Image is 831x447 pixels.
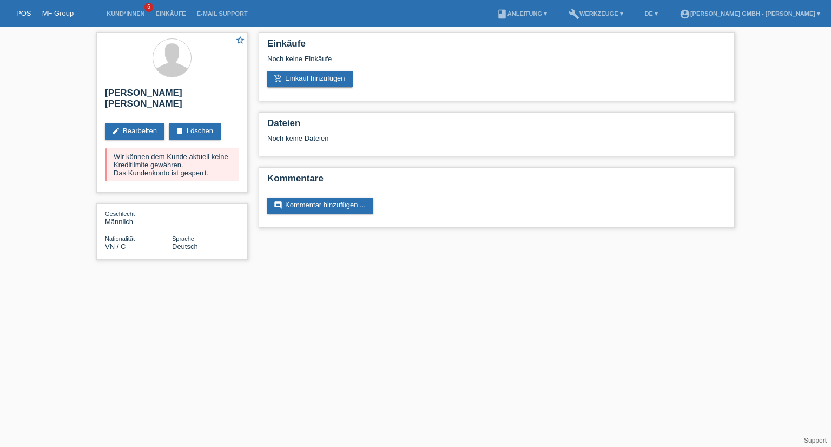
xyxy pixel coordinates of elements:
[267,71,353,87] a: add_shopping_cartEinkauf hinzufügen
[267,38,726,55] h2: Einkäufe
[169,123,221,140] a: deleteLöschen
[111,127,120,135] i: edit
[674,10,826,17] a: account_circle[PERSON_NAME] GmbH - [PERSON_NAME] ▾
[144,3,153,12] span: 6
[804,437,827,444] a: Support
[569,9,579,19] i: build
[274,201,282,209] i: comment
[497,9,507,19] i: book
[267,198,373,214] a: commentKommentar hinzufügen ...
[105,123,164,140] a: editBearbeiten
[267,118,726,134] h2: Dateien
[491,10,552,17] a: bookAnleitung ▾
[680,9,690,19] i: account_circle
[105,211,135,217] span: Geschlecht
[235,35,245,45] i: star_border
[105,209,172,226] div: Männlich
[267,55,726,71] div: Noch keine Einkäufe
[105,235,135,242] span: Nationalität
[175,127,184,135] i: delete
[16,9,74,17] a: POS — MF Group
[150,10,191,17] a: Einkäufe
[105,242,126,251] span: Vietnam / C / 15.05.2013
[235,35,245,47] a: star_border
[639,10,663,17] a: DE ▾
[105,148,239,181] div: Wir können dem Kunde aktuell keine Kreditlimite gewähren. Das Kundenkonto ist gesperrt.
[274,74,282,83] i: add_shopping_cart
[172,242,198,251] span: Deutsch
[101,10,150,17] a: Kund*innen
[105,88,239,115] h2: [PERSON_NAME] [PERSON_NAME]
[192,10,253,17] a: E-Mail Support
[563,10,629,17] a: buildWerkzeuge ▾
[267,134,598,142] div: Noch keine Dateien
[172,235,194,242] span: Sprache
[267,173,726,189] h2: Kommentare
